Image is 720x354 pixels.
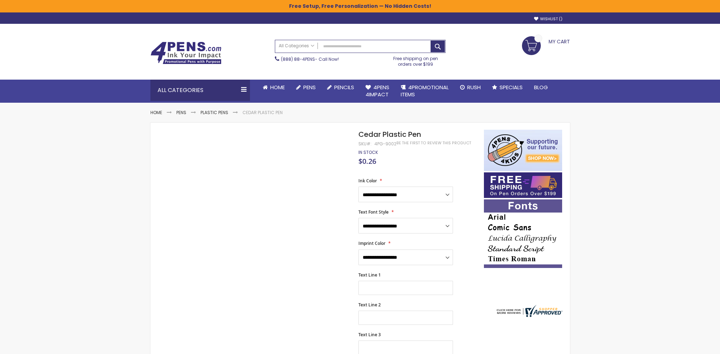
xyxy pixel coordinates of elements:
span: Pencils [334,84,354,91]
span: Pens [303,84,316,91]
span: 4PROMOTIONAL ITEMS [401,84,449,98]
strong: SKU [358,141,372,147]
img: font-personalization-examples [484,199,562,268]
img: 4Pens Custom Pens and Promotional Products [150,42,222,64]
img: 4pens.com widget logo [495,305,562,317]
img: 4pens 4 kids [484,130,562,171]
span: 4Pens 4impact [366,84,389,98]
div: Availability [358,150,378,155]
div: All Categories [150,80,250,101]
a: Pens [176,109,186,116]
a: Pens [290,80,321,95]
a: 4pens.com certificate URL [495,312,562,318]
span: Cedar Plastic Pen [358,129,421,139]
a: Rush [454,80,486,95]
span: Imprint Color [358,240,385,246]
a: 4Pens4impact [360,80,395,103]
span: Home [270,84,285,91]
span: - Call Now! [281,56,339,62]
span: Specials [500,84,523,91]
span: Blog [534,84,548,91]
a: Specials [486,80,528,95]
a: Pencils [321,80,360,95]
a: Wishlist [534,16,562,22]
a: Blog [528,80,554,95]
a: All Categories [275,40,318,52]
a: Be the first to review this product [396,140,471,146]
span: In stock [358,149,378,155]
a: 4PROMOTIONALITEMS [395,80,454,103]
span: All Categories [279,43,314,49]
a: Home [150,109,162,116]
a: Home [257,80,290,95]
a: (888) 88-4PENS [281,56,315,62]
span: Text Line 3 [358,332,381,338]
li: Cedar Plastic Pen [242,110,283,116]
span: Rush [467,84,481,91]
span: Text Line 2 [358,302,381,308]
span: Text Font Style [358,209,389,215]
img: Free shipping on orders over $199 [484,172,562,198]
div: 4PG-9002 [374,141,396,147]
div: Free shipping on pen orders over $199 [386,53,446,67]
span: $0.26 [358,156,376,166]
span: Text Line 1 [358,272,381,278]
a: Plastic Pens [201,109,228,116]
span: Ink Color [358,178,377,184]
